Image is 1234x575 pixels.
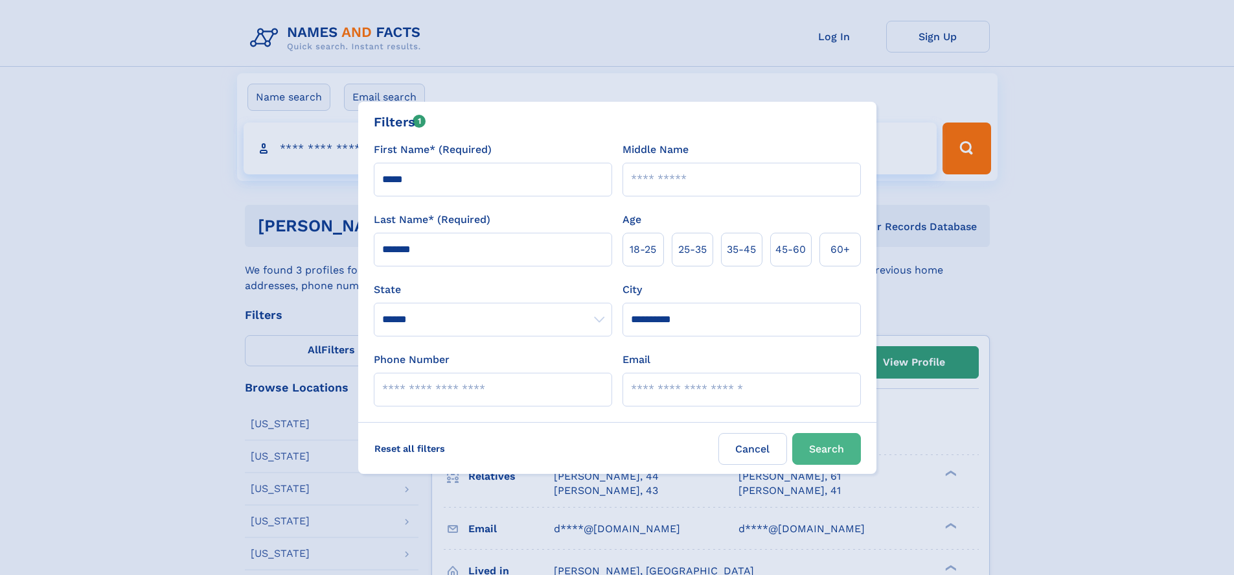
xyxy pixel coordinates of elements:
label: Reset all filters [366,433,453,464]
div: Filters [374,112,426,132]
button: Search [792,433,861,465]
span: 35‑45 [727,242,756,257]
label: Age [623,212,641,228]
label: Cancel [718,433,787,465]
label: State [374,282,612,298]
span: 45‑60 [775,242,806,257]
label: City [623,282,642,298]
label: Email [623,352,650,368]
span: 60+ [830,242,850,257]
label: First Name* (Required) [374,142,492,158]
label: Phone Number [374,352,450,368]
label: Last Name* (Required) [374,212,490,228]
span: 18‑25 [630,242,656,257]
span: 25‑35 [678,242,707,257]
label: Middle Name [623,142,689,158]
